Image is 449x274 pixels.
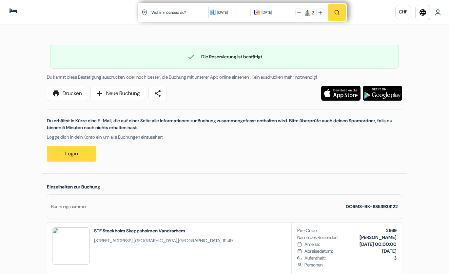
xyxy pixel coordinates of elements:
[419,9,427,16] i: language
[318,11,322,15] img: plus
[90,86,145,101] a: addNeue Buchung
[8,5,86,19] img: Jugendherbergen.com
[151,4,210,20] input: Stadt, Universität oder Unterkunft
[52,89,60,97] span: print
[148,86,167,101] a: share
[47,146,96,162] a: Login
[47,134,402,141] p: Logge dich in dein Konto ein, um alle Buchungen einzusehen:
[223,238,233,244] span: 111 49
[304,248,333,255] span: Abreisedatum:
[360,241,397,247] b: [DATE] 00:00:00
[297,227,318,234] span: Pin-Code:
[360,234,397,240] b: [PERSON_NAME]
[363,86,402,101] img: Lade die kostenlose App herunter
[415,5,430,20] a: language
[262,9,272,16] div: [DATE]
[94,238,133,244] span: [STREET_ADDRESS]
[386,227,397,233] b: 2669
[51,203,87,210] div: Buchungsnummer
[435,9,441,16] img: User Icon
[304,262,397,268] span: Personen
[304,241,320,248] span: Anreise:
[217,9,247,16] div: [DATE]
[395,5,411,19] a: CHF
[154,89,162,97] span: share
[47,184,100,190] span: Einzelheiten zur Buchung
[52,227,89,265] img: AGYBP1FnDzoGOAJk
[94,227,233,234] h2: STF Stockholm Skeppsholmen Vandrarhem
[187,53,195,61] span: check
[50,53,399,61] div: Die Reservierung ist bestätigt
[346,204,398,209] strong: DORMS-BK-6353938122
[297,234,338,241] span: Name des Reisenden:
[254,9,260,15] img: calendarIcon icon
[304,255,397,262] span: Aufenthalt:
[312,10,314,16] div: 2
[321,86,361,101] img: Lade die kostenlose App herunter
[47,86,87,101] a: printDrucken
[47,117,402,131] p: Du erhältst in Kürze eine E-Mail, die auf einer Seite alle Informationen zur Buchung zusammengefa...
[210,9,216,15] img: calendarIcon icon
[47,74,317,80] span: Du kannst diese Bestätigung ausdrucken, oder noch besser, die Buchung mit unserer App online eins...
[178,238,222,244] span: [GEOGRAPHIC_DATA]
[142,10,147,15] img: location icon
[394,255,397,261] b: 3
[94,237,233,244] span: ,
[96,89,104,97] span: add
[297,11,301,15] img: minus
[134,238,177,244] span: [GEOGRAPHIC_DATA]
[382,248,397,254] b: [DATE]
[304,10,310,16] img: guest icon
